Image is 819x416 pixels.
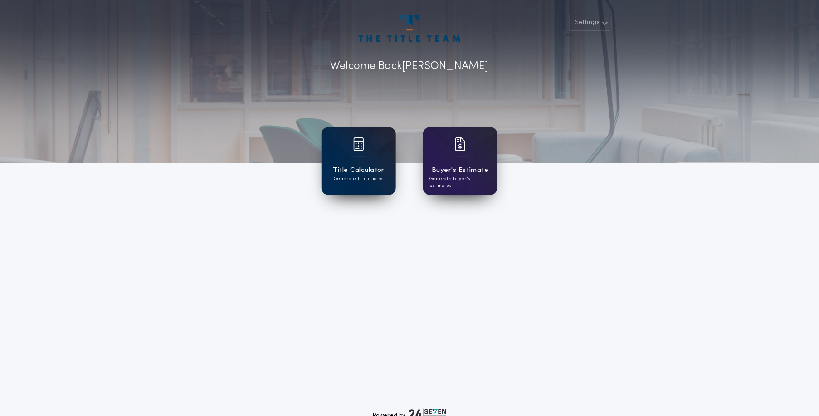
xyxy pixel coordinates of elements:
[432,165,488,176] h1: Buyer's Estimate
[331,58,489,74] p: Welcome Back [PERSON_NAME]
[423,127,497,195] a: card iconBuyer's EstimateGenerate buyer's estimates
[569,15,612,31] button: Settings
[333,165,385,176] h1: Title Calculator
[353,137,364,151] img: card icon
[359,15,460,42] img: account-logo
[334,176,383,182] p: Generate title quotes
[455,137,466,151] img: card icon
[322,127,396,195] a: card iconTitle CalculatorGenerate title quotes
[429,176,491,189] p: Generate buyer's estimates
